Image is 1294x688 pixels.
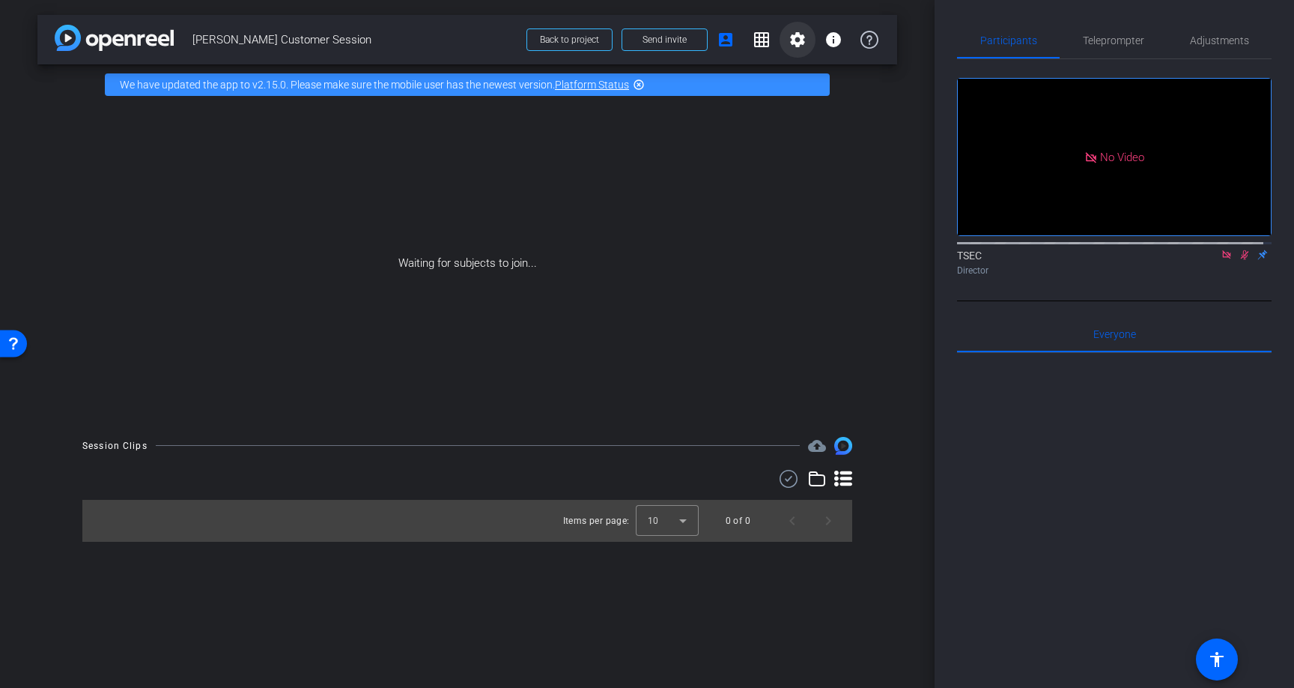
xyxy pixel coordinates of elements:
span: No Video [1100,150,1144,163]
span: Adjustments [1190,35,1249,46]
mat-icon: account_box [717,31,735,49]
mat-icon: accessibility [1208,651,1226,669]
mat-icon: settings [789,31,807,49]
span: Everyone [1093,329,1136,340]
div: We have updated the app to v2.15.0. Please make sure the mobile user has the newest version. [105,73,830,96]
div: Waiting for subjects to join... [37,105,897,422]
button: Next page [810,503,846,539]
div: Items per page: [563,513,630,528]
span: [PERSON_NAME] Customer Session [192,25,517,55]
mat-icon: cloud_upload [808,437,826,455]
div: Session Clips [82,438,148,453]
div: 0 of 0 [726,513,750,528]
button: Previous page [774,503,810,539]
img: app-logo [55,25,174,51]
span: Teleprompter [1083,35,1144,46]
mat-icon: highlight_off [633,79,645,91]
div: TSEC [957,248,1272,277]
button: Send invite [622,28,708,51]
mat-icon: grid_on [753,31,771,49]
span: Back to project [540,34,599,45]
span: Participants [980,35,1037,46]
span: Send invite [643,34,687,46]
button: Back to project [526,28,613,51]
a: Platform Status [555,79,629,91]
img: Session clips [834,437,852,455]
span: Destinations for your clips [808,437,826,455]
mat-icon: info [824,31,842,49]
div: Director [957,264,1272,277]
